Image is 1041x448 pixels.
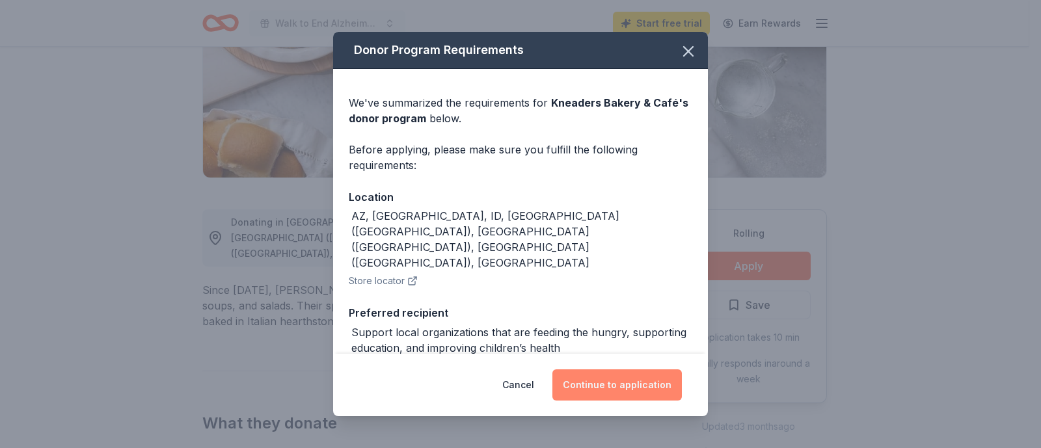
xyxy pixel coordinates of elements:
[333,32,708,69] div: Donor Program Requirements
[349,142,692,173] div: Before applying, please make sure you fulfill the following requirements:
[552,369,682,401] button: Continue to application
[349,95,692,126] div: We've summarized the requirements for below.
[502,369,534,401] button: Cancel
[349,304,692,321] div: Preferred recipient
[351,208,692,270] div: AZ, [GEOGRAPHIC_DATA], ID, [GEOGRAPHIC_DATA] ([GEOGRAPHIC_DATA]), [GEOGRAPHIC_DATA] ([GEOGRAPHIC_...
[349,189,692,205] div: Location
[351,324,692,356] div: Support local organizations that are feeding the hungry, supporting education, and improving chil...
[349,273,418,289] button: Store locator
